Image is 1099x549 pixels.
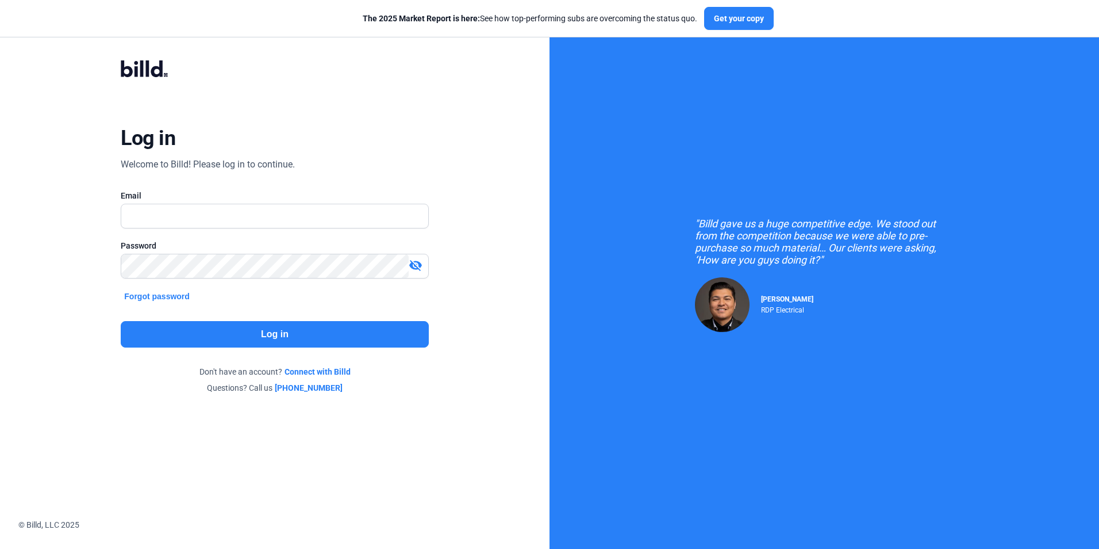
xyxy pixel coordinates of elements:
div: Welcome to Billd! Please log in to continue. [121,158,295,171]
div: Email [121,190,428,201]
div: Questions? Call us [121,382,428,394]
button: Forgot password [121,290,193,303]
button: Log in [121,321,428,348]
span: [PERSON_NAME] [761,295,813,303]
a: [PHONE_NUMBER] [275,382,343,394]
mat-icon: visibility_off [409,258,422,272]
div: RDP Electrical [761,303,813,314]
div: Password [121,240,428,251]
a: Connect with Billd [285,366,351,378]
img: Raul Pacheco [695,277,750,332]
div: Don't have an account? [121,366,428,378]
div: See how top-performing subs are overcoming the status quo. [363,13,697,24]
div: "Billd gave us a huge competitive edge. We stood out from the competition because we were able to... [695,218,954,266]
span: The 2025 Market Report is here: [363,14,480,23]
div: Log in [121,125,175,151]
button: Get your copy [704,7,774,30]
